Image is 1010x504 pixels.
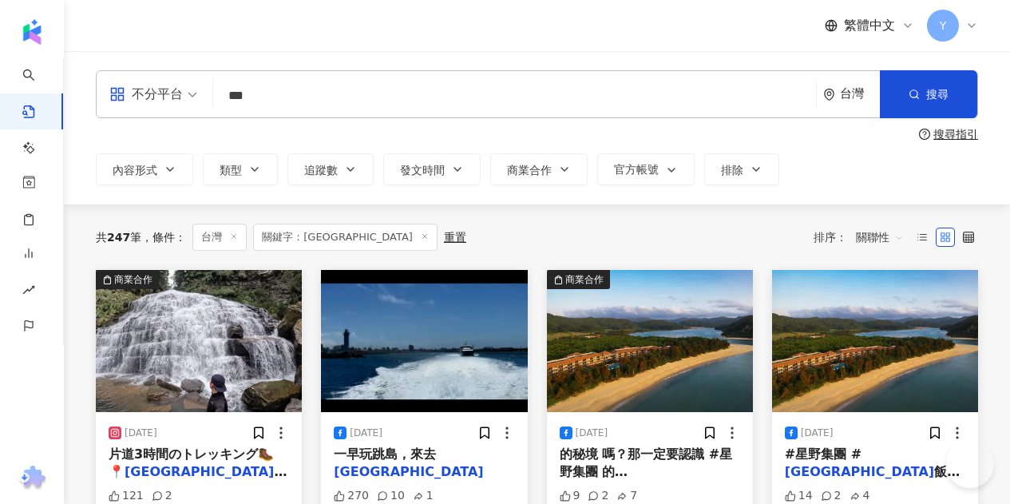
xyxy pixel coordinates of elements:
[321,270,527,412] img: post-image
[109,488,144,504] div: 121
[926,88,949,101] span: 搜尋
[614,163,659,176] span: 官方帳號
[597,153,695,185] button: 官方帳號
[22,58,54,105] a: search
[560,488,580,504] div: 9
[933,128,978,141] div: 搜尋指引
[107,231,130,244] span: 247
[704,153,779,185] button: 排除
[109,86,125,102] span: appstore
[856,224,904,250] span: 關聯性
[192,224,247,251] span: 台灣
[560,446,733,479] span: 的秘境 嗎？那一定要認識 #星野集團 的
[413,488,434,504] div: 1
[141,231,186,244] span: 條件 ：
[350,427,382,440] div: [DATE]
[844,17,895,34] span: 繁體中文
[152,488,172,504] div: 2
[721,164,743,177] span: 排除
[377,488,405,504] div: 10
[22,274,35,310] span: rise
[880,70,977,118] button: 搜尋
[400,164,445,177] span: 發文時間
[220,164,242,177] span: 類型
[772,270,978,412] img: post-image
[490,153,588,185] button: 商業合作
[507,164,552,177] span: 商業合作
[823,89,835,101] span: environment
[383,153,481,185] button: 發文時間
[287,153,374,185] button: 追蹤數
[334,488,369,504] div: 270
[814,224,913,250] div: 排序：
[576,427,608,440] div: [DATE]
[304,164,338,177] span: 追蹤數
[334,446,436,462] span: 一早玩跳島，來去
[444,231,466,244] div: 重置
[785,488,813,504] div: 14
[109,446,274,479] span: 片道3時間のトレッキング🥾 📍
[547,270,753,412] img: post-image
[96,231,141,244] div: 共 筆
[821,488,842,504] div: 2
[946,440,994,488] iframe: Help Scout Beacon - Open
[565,272,604,288] div: 商業合作
[334,464,483,479] mark: [GEOGRAPHIC_DATA]
[19,19,45,45] img: logo icon
[940,17,947,34] span: Y
[125,427,157,440] div: [DATE]
[96,270,302,412] button: 商業合作
[17,466,48,491] img: chrome extension
[253,224,438,251] span: 關鍵字：[GEOGRAPHIC_DATA]
[109,81,183,107] div: 不分平台
[113,164,157,177] span: 內容形式
[850,488,870,504] div: 4
[801,427,834,440] div: [DATE]
[203,153,278,185] button: 類型
[96,270,302,412] img: post-image
[785,464,934,479] mark: [GEOGRAPHIC_DATA]
[785,446,861,462] span: #星野集團 #
[96,153,193,185] button: 內容形式
[919,129,930,140] span: question-circle
[547,270,753,412] button: 商業合作
[840,87,880,101] div: 台灣
[588,488,608,504] div: 2
[125,464,287,479] mark: [GEOGRAPHIC_DATA]
[616,488,637,504] div: 7
[114,272,152,288] div: 商業合作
